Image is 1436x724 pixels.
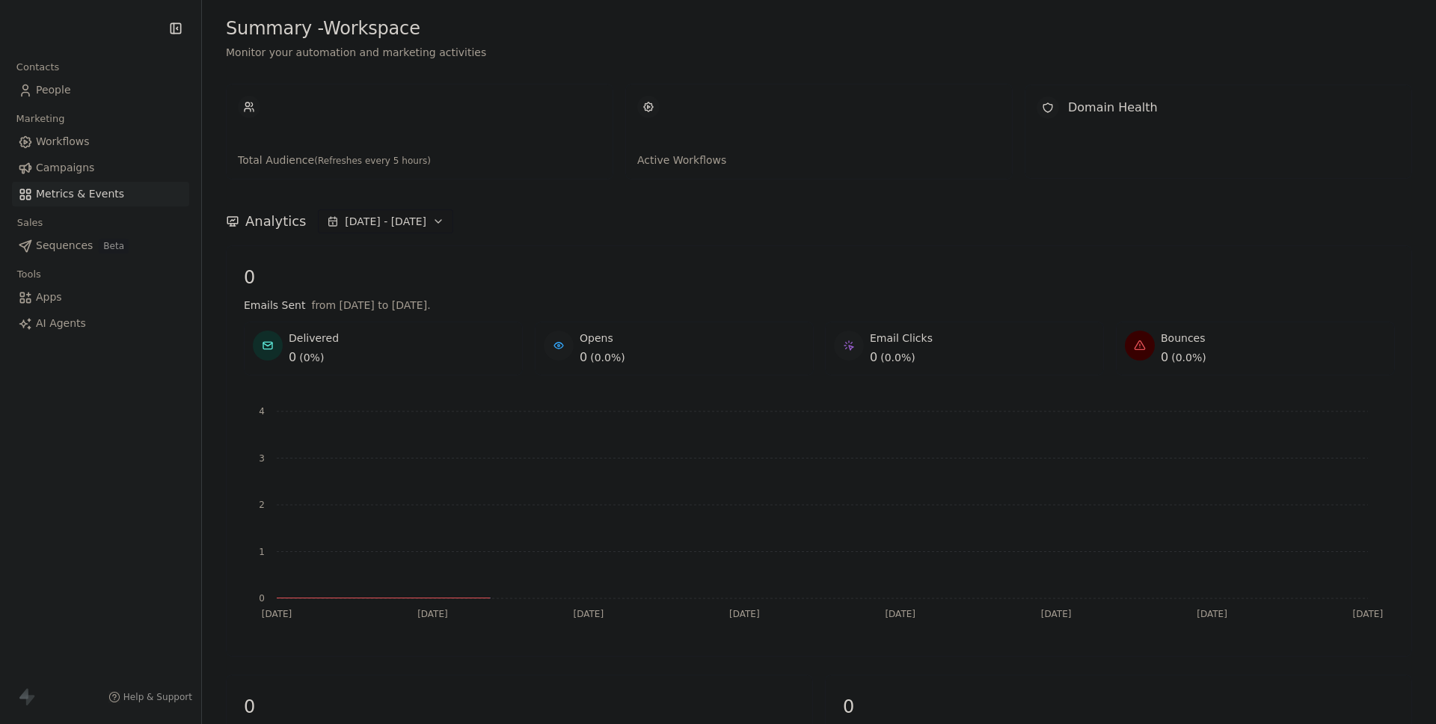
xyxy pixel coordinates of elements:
span: 0 [244,266,1394,289]
span: Summary - Workspace [226,17,420,40]
span: Bounces [1161,331,1206,346]
span: Campaigns [36,160,94,176]
button: [DATE] - [DATE] [318,209,453,233]
a: AI Agents [12,311,189,336]
span: Analytics [245,212,306,231]
tspan: 4 [259,406,265,417]
span: Contacts [10,56,66,79]
span: ( 0% ) [299,350,324,365]
span: Help & Support [123,691,192,703]
a: People [12,78,189,102]
span: ( 0.0% ) [880,350,915,365]
span: 0 [289,349,296,366]
span: Opens [580,331,625,346]
span: 0 [843,696,1394,718]
tspan: 1 [259,547,265,557]
tspan: 3 [259,453,265,464]
span: ( 0.0% ) [590,350,625,365]
span: 0 [580,349,587,366]
tspan: [DATE] [417,609,448,619]
tspan: 0 [259,593,265,604]
tspan: [DATE] [1353,609,1384,619]
tspan: [DATE] [574,609,604,619]
span: Workflows [36,134,90,150]
span: Email Clicks [870,331,933,346]
tspan: [DATE] [885,609,915,619]
span: (Refreshes every 5 hours) [314,156,431,166]
span: Sales [10,212,49,234]
tspan: [DATE] [1041,609,1072,619]
span: Monitor your automation and marketing activities [226,45,1412,60]
span: ( 0.0% ) [1171,350,1206,365]
span: Marketing [10,108,71,130]
tspan: [DATE] [262,609,292,619]
span: Emails Sent [244,298,305,313]
a: Help & Support [108,691,192,703]
span: Domain Health [1068,99,1158,117]
span: Metrics & Events [36,186,124,202]
span: 0 [1161,349,1168,366]
span: AI Agents [36,316,86,331]
span: Apps [36,289,62,305]
span: Tools [10,263,47,286]
span: Total Audience [238,153,601,168]
span: Active Workflows [637,153,1001,168]
span: from [DATE] to [DATE]. [311,298,430,313]
span: Delivered [289,331,339,346]
span: 0 [870,349,877,366]
span: Sequences [36,238,93,254]
a: Workflows [12,129,189,154]
tspan: [DATE] [729,609,760,619]
a: SequencesBeta [12,233,189,258]
span: Beta [99,239,129,254]
tspan: 2 [259,500,265,510]
span: [DATE] - [DATE] [345,214,426,229]
tspan: [DATE] [1197,609,1227,619]
span: People [36,82,71,98]
a: Campaigns [12,156,189,180]
a: Metrics & Events [12,182,189,206]
span: 0 [244,696,795,718]
a: Apps [12,285,189,310]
